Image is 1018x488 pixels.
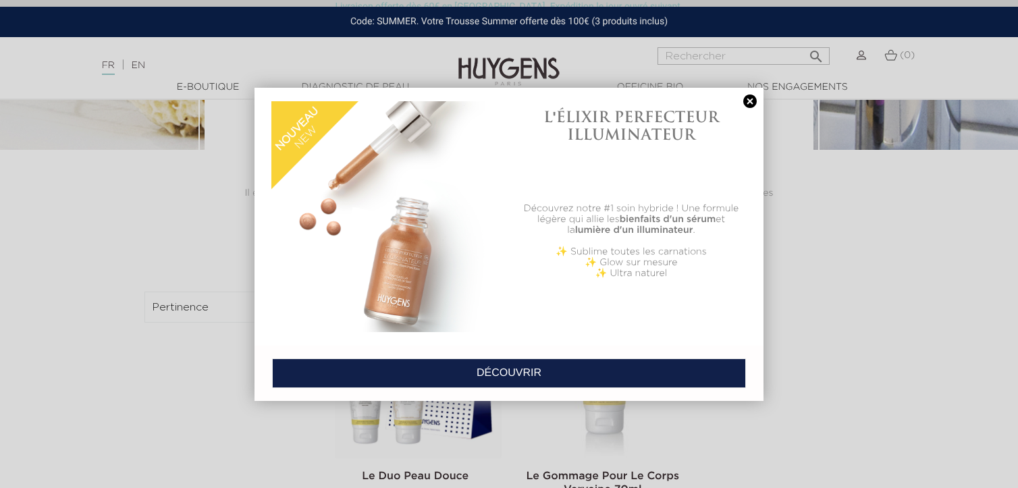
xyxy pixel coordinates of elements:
b: lumière d'un illuminateur [575,225,693,235]
a: DÉCOUVRIR [272,358,746,388]
b: bienfaits d'un sérum [620,215,716,224]
p: Découvrez notre #1 soin hybride ! Une formule légère qui allie les et la . [516,203,747,236]
p: ✨ Sublime toutes les carnations [516,246,747,257]
p: ✨ Ultra naturel [516,268,747,279]
h1: L'ÉLIXIR PERFECTEUR ILLUMINATEUR [516,108,747,144]
p: ✨ Glow sur mesure [516,257,747,268]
